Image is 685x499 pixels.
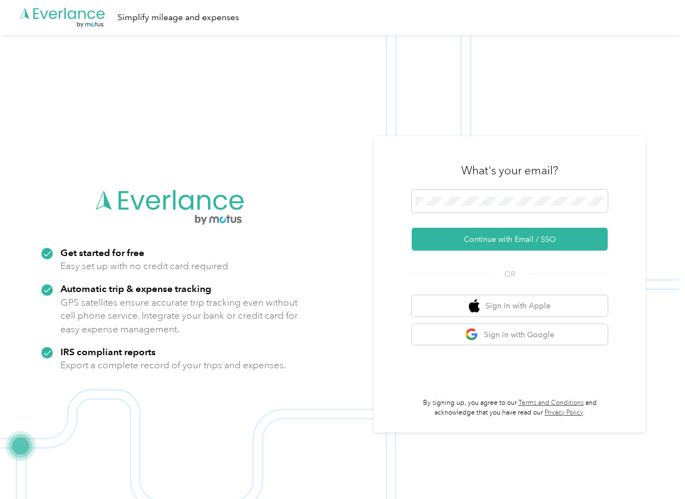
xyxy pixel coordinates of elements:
img: apple logo [469,299,480,313]
p: Easy set up with no credit card required [60,259,228,273]
a: Privacy Policy [545,409,583,417]
button: apple logoSign in with Apple [412,295,608,317]
p: GPS satellites ensure accurate trip tracking even without cell phone service. Integrate your bank... [60,296,298,336]
span: OR [491,269,529,280]
button: google logoSign in with Google [412,324,608,345]
img: google logo [465,328,479,342]
strong: Automatic trip & expense tracking [60,283,211,294]
iframe: Everlance-gr Chat Button Frame [624,438,685,499]
div: Simplify mileage and expenses [118,11,239,25]
h3: What's your email? [461,163,558,178]
p: Export a complete record of your trips and expenses. [60,358,286,372]
button: Continue with Email / SSO [412,228,608,251]
strong: Get started for free [60,247,144,258]
strong: IRS compliant reports [60,346,156,357]
p: By signing up, you agree to our and acknowledge that you have read our . [412,398,608,417]
a: Terms and Conditions [518,399,584,407]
